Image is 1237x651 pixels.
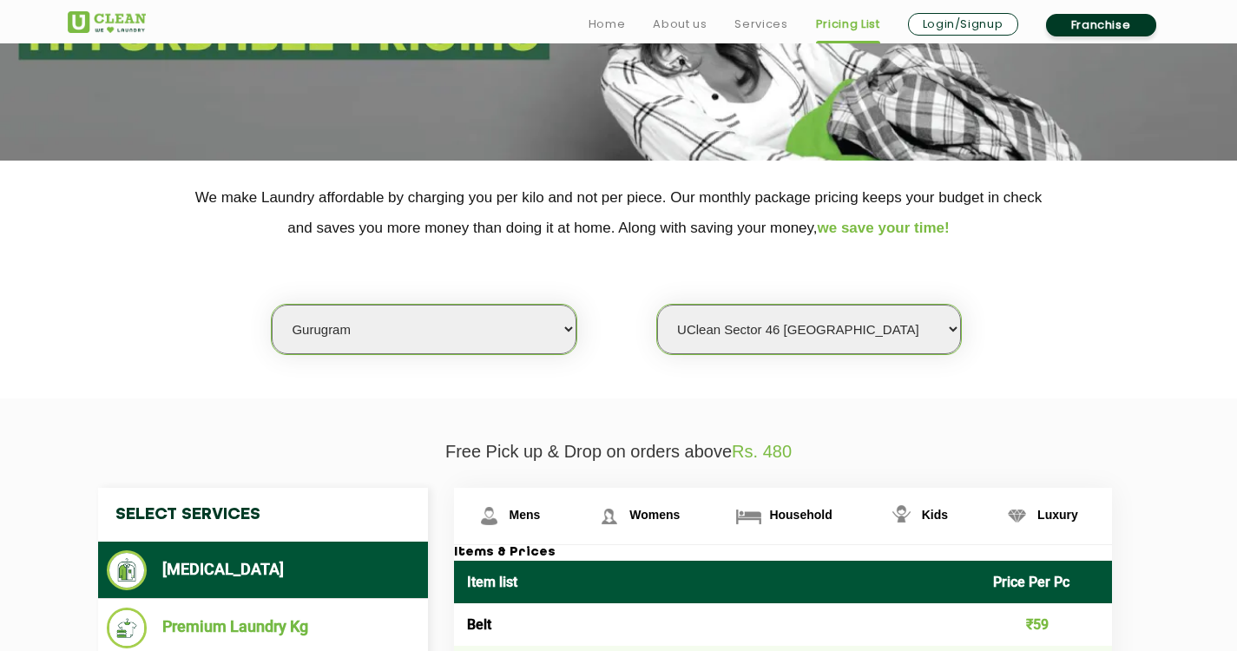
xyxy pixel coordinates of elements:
img: Dry Cleaning [107,550,148,590]
p: Free Pick up & Drop on orders above [68,442,1170,462]
h3: Items & Prices [454,545,1112,561]
li: [MEDICAL_DATA] [107,550,419,590]
img: Womens [594,501,624,531]
span: Household [769,508,832,522]
img: Household [734,501,764,531]
h4: Select Services [98,488,428,542]
img: Premium Laundry Kg [107,608,148,648]
a: Home [589,14,626,35]
a: Login/Signup [908,13,1018,36]
span: Luxury [1037,508,1078,522]
span: Mens [510,508,541,522]
span: Womens [629,508,680,522]
img: Kids [886,501,917,531]
a: Franchise [1046,14,1156,36]
th: Item list [454,561,981,603]
a: About us [653,14,707,35]
span: Kids [922,508,948,522]
td: Belt [454,603,981,646]
img: Luxury [1002,501,1032,531]
th: Price Per Pc [980,561,1112,603]
img: Mens [474,501,504,531]
td: ₹59 [980,603,1112,646]
span: Rs. 480 [732,442,792,461]
a: Services [734,14,787,35]
span: we save your time! [818,220,950,236]
li: Premium Laundry Kg [107,608,419,648]
p: We make Laundry affordable by charging you per kilo and not per piece. Our monthly package pricin... [68,182,1170,243]
a: Pricing List [816,14,880,35]
img: UClean Laundry and Dry Cleaning [68,11,146,33]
